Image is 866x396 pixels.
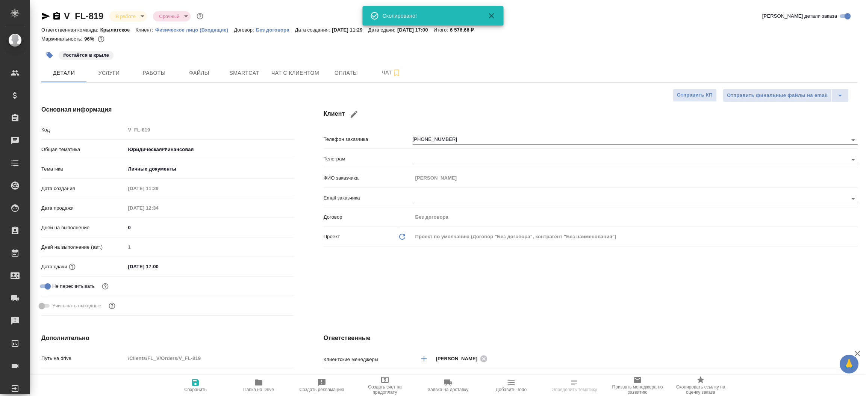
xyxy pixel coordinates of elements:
[109,11,147,21] div: В работе
[67,262,77,272] button: Если добавить услуги и заполнить их объемом, то дата рассчитается автоматически
[324,356,413,363] p: Клиентские менеджеры
[46,68,82,78] span: Детали
[126,261,191,272] input: ✎ Введи что-нибудь
[413,172,858,183] input: Пустое поле
[107,301,117,311] button: Выбери, если сб и вс нужно считать рабочими днями для выполнения заказа.
[52,12,61,21] button: Скопировать ссылку
[126,353,294,364] input: Пустое поле
[324,194,413,202] p: Email заказчика
[164,375,227,396] button: Сохранить
[606,375,669,396] button: Призвать менеджера по развитию
[126,124,294,135] input: Пустое поле
[413,212,858,222] input: Пустое поле
[324,105,858,123] h4: Клиент
[392,68,401,77] svg: Подписаться
[428,387,468,392] span: Заявка на доставку
[58,51,114,58] span: остаётся в крыле
[848,193,858,204] button: Open
[436,354,490,363] div: [PERSON_NAME]
[100,27,136,33] p: Крылатское
[324,233,340,240] p: Проект
[41,12,50,21] button: Скопировать ссылку для ЯМессенджера
[155,26,234,33] a: Физическое лицо (Входящие)
[762,12,837,20] span: [PERSON_NAME] детали заказа
[157,13,182,20] button: Срочный
[135,27,155,33] p: Клиент:
[41,204,126,212] p: Дата продажи
[674,384,728,395] span: Скопировать ссылку на оценку заказа
[41,146,126,153] p: Общая тематика
[126,203,191,213] input: Пустое поле
[353,375,416,396] button: Создать счет на предоплату
[300,387,344,392] span: Создать рекламацию
[373,68,409,77] span: Чат
[324,174,413,182] p: ФИО заказчика
[84,36,96,42] p: 96%
[181,68,217,78] span: Файлы
[383,12,477,20] div: Скопировано!
[483,11,501,20] button: Закрыть
[64,11,103,21] a: V_FL-819
[332,27,368,33] p: [DATE] 11:29
[41,27,100,33] p: Ответственная команда:
[324,136,413,143] p: Телефон заказчика
[96,34,106,44] button: 193.80 RUB;
[610,384,665,395] span: Призвать менеджера по развитию
[184,387,207,392] span: Сохранить
[358,384,412,395] span: Создать счет на предоплату
[256,26,295,33] a: Без договора
[677,91,713,100] span: Отправить КП
[723,89,832,102] button: Отправить финальные файлы на email
[551,387,597,392] span: Определить тематику
[234,27,256,33] p: Договор:
[480,375,543,396] button: Добавить Todo
[41,334,294,343] h4: Дополнительно
[324,334,858,343] h4: Ответственные
[848,154,858,165] button: Open
[126,222,294,233] input: ✎ Введи что-нибудь
[543,375,606,396] button: Определить тематику
[328,68,364,78] span: Оплаты
[41,355,126,362] p: Путь на drive
[843,356,855,372] span: 🙏
[416,375,480,396] button: Заявка на доставку
[324,155,413,163] p: Телеграм
[52,283,95,290] span: Не пересчитывать
[271,68,319,78] span: Чат с клиентом
[256,27,295,33] p: Без договора
[126,242,294,252] input: Пустое поле
[41,36,84,42] p: Маржинальность:
[113,13,138,20] button: В работе
[450,27,480,33] p: 6 576,66 ₽
[155,27,234,33] p: Физическое лицо (Входящие)
[397,27,434,33] p: [DATE] 17:00
[41,126,126,134] p: Код
[126,163,294,175] div: Личные документы
[195,11,205,21] button: Доп статусы указывают на важность/срочность заказа
[368,27,397,33] p: Дата сдачи:
[41,165,126,173] p: Тематика
[41,105,294,114] h4: Основная информация
[324,374,379,382] p: Ответственная команда
[153,11,191,21] div: В работе
[52,302,101,310] span: Учитывать выходные
[673,89,717,102] button: Отправить КП
[136,68,172,78] span: Работы
[840,355,858,373] button: 🙏
[41,185,126,192] p: Дата создания
[41,224,126,231] p: Дней на выполнение
[41,243,126,251] p: Дней на выполнение (авт.)
[126,372,294,383] input: ✎ Введи что-нибудь
[100,281,110,291] button: Включи, если не хочешь, чтобы указанная дата сдачи изменилась после переставления заказа в 'Подтв...
[415,350,433,368] button: Добавить менеджера
[41,47,58,63] button: Добавить тэг
[496,387,527,392] span: Добавить Todo
[91,68,127,78] span: Услуги
[324,213,413,221] p: Договор
[126,183,191,194] input: Пустое поле
[436,355,482,363] span: [PERSON_NAME]
[413,372,858,384] div: Крылатское
[226,68,262,78] span: Smartcat
[723,89,849,102] div: split button
[848,135,858,145] button: Open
